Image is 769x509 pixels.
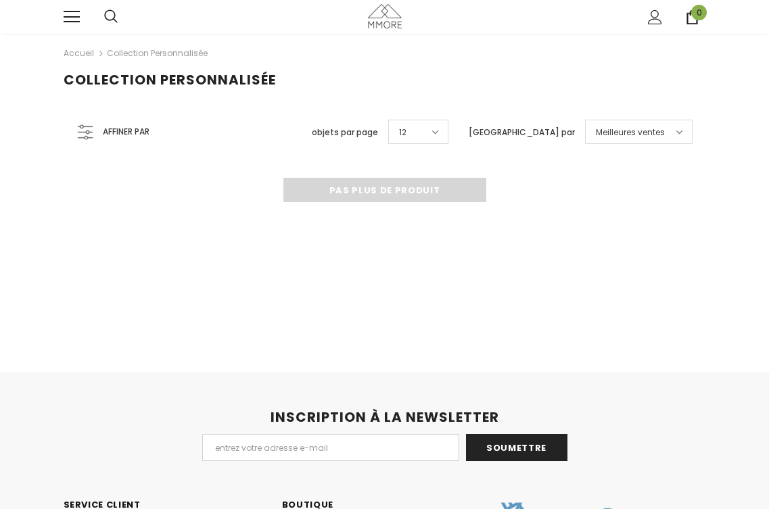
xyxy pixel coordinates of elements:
[399,126,406,139] span: 12
[691,5,707,20] span: 0
[103,124,149,139] span: Affiner par
[107,47,208,59] a: Collection personnalisée
[469,126,575,139] label: [GEOGRAPHIC_DATA] par
[271,408,499,427] span: INSCRIPTION À LA NEWSLETTER
[312,126,378,139] label: objets par page
[685,10,699,24] a: 0
[596,126,665,139] span: Meilleures ventes
[64,70,276,89] span: Collection personnalisée
[64,45,94,62] a: Accueil
[466,434,567,461] input: Soumettre
[202,434,459,461] input: Email Address
[368,4,402,28] img: Cas MMORE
